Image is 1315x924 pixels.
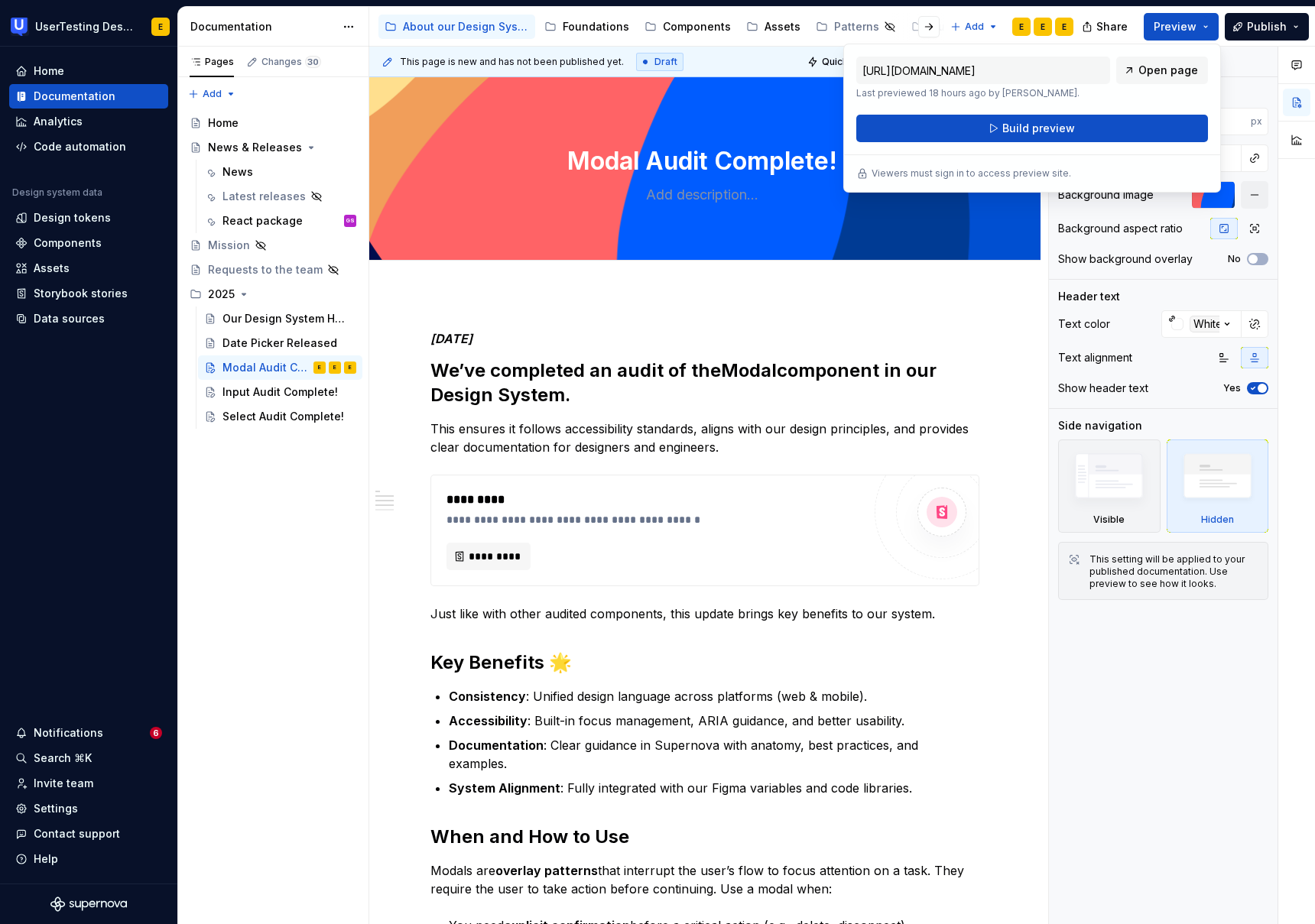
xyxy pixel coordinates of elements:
[208,262,323,277] div: Requests to the team
[1058,350,1132,365] div: Text alignment
[9,771,168,796] a: Invite team
[3,10,174,43] button: UserTesting Design SystemE
[222,409,344,424] div: Select Audit Complete!
[35,19,133,34] div: UserTesting Design System
[9,256,168,280] a: Assets
[1154,19,1196,34] span: Preview
[449,713,528,728] strong: Accessibility
[872,167,1071,180] p: Viewers must sign in to access preview site.
[34,851,58,867] div: Help
[430,358,979,407] h2: We’ve completed an audit of the component in our Design System.
[1138,63,1198,78] span: Open page
[9,59,168,83] a: Home
[765,19,800,34] div: Assets
[430,331,472,346] em: [DATE]
[1058,251,1193,267] div: Show background overlay
[183,111,362,135] a: Home
[1058,439,1161,533] div: Visible
[190,56,234,68] div: Pages
[333,360,336,375] div: E
[11,18,29,36] img: 41adf70f-fc1c-4662-8e2d-d2ab9c673b1b.png
[222,189,306,204] div: Latest releases
[183,282,362,306] div: 2025
[1096,19,1128,34] span: Share
[34,725,103,741] div: Notifications
[208,115,239,131] div: Home
[198,380,362,404] a: Input Audit Complete!
[449,687,979,705] p: : Unified design language across platforms (web & mobile).
[1058,289,1120,304] div: Header text
[222,164,253,180] div: News
[183,258,362,282] a: Requests to the team
[1201,514,1234,526] div: Hidden
[1192,108,1251,135] input: Auto
[50,896,127,912] svg: Supernova Logo
[721,359,777,381] strong: Modal
[34,801,78,816] div: Settings
[34,286,128,301] div: Storybook stories
[183,111,362,429] div: Page tree
[208,287,235,302] div: 2025
[9,746,168,770] button: Search ⌘K
[9,306,168,331] a: Data sources
[9,281,168,306] a: Storybook stories
[1093,514,1125,526] div: Visible
[198,209,362,233] a: React packageGS
[9,109,168,134] a: Analytics
[449,780,560,796] strong: System Alignment
[430,605,979,623] p: Just like with other audited components, this update brings key benefits to our system.
[9,206,168,230] a: Design tokens
[9,135,168,159] a: Code automation
[222,336,337,351] div: Date Picker Released
[183,233,362,258] a: Mission
[822,56,888,68] span: Quick preview
[856,115,1208,142] button: Build preview
[427,143,976,180] textarea: Modal Audit Complete!
[34,210,111,225] div: Design tokens
[34,261,70,276] div: Assets
[34,311,105,326] div: Data sources
[34,751,92,766] div: Search ⌘K
[430,650,979,675] h2: Key Benefits 🌟
[150,727,162,739] span: 6
[965,21,984,33] span: Add
[654,56,677,68] span: Draft
[305,56,321,68] span: 30
[198,355,362,380] a: Modal Audit Complete!EEE
[1074,13,1138,41] button: Share
[403,19,529,34] div: About our Design System
[449,689,526,704] strong: Consistency
[400,56,624,68] span: This page is new and has not been published yet.
[190,19,335,34] div: Documentation
[663,19,731,34] div: Components
[1058,381,1148,396] div: Show header text
[346,213,355,229] div: GS
[1089,553,1258,590] div: This setting will be applied to your published documentation. Use preview to see how it looks.
[198,184,362,209] a: Latest releases
[183,135,362,160] a: News & Releases
[810,15,902,39] a: Patterns
[222,384,338,400] div: Input Audit Complete!
[222,311,349,326] div: Our Design System Has a New Home in Supernova!
[1225,13,1309,41] button: Publish
[198,160,362,184] a: News
[1041,21,1045,33] div: E
[449,779,979,797] p: : Fully integrated with our Figma variables and code libraries.
[1058,316,1110,332] div: Text color
[349,360,352,375] div: E
[740,15,807,39] a: Assets
[208,140,302,155] div: News & Releases
[946,16,1003,37] button: Add
[12,186,102,199] div: Design system data
[1002,121,1075,136] span: Build preview
[638,15,737,39] a: Components
[1144,13,1219,41] button: Preview
[198,404,362,429] a: Select Audit Complete!
[1116,57,1208,84] a: Open page
[1019,21,1024,33] div: E
[9,84,168,109] a: Documentation
[430,861,979,898] p: Modals are that interrupt the user’s flow to focus attention on a task. They require the user to ...
[34,139,126,154] div: Code automation
[9,796,168,821] a: Settings
[222,213,303,229] div: React package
